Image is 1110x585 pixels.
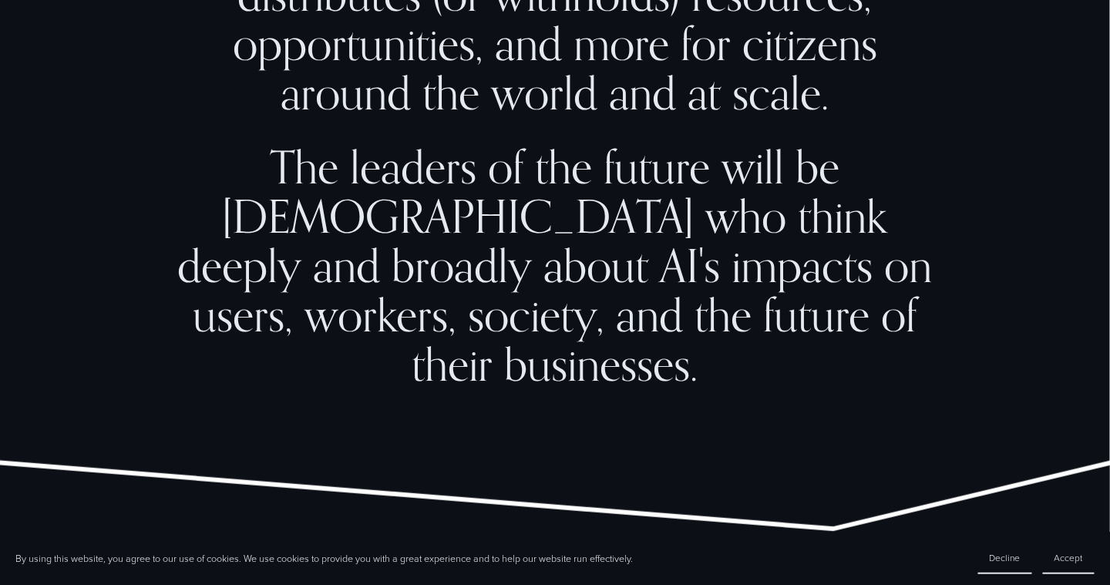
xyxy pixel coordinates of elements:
[978,543,1032,574] button: Decline
[15,552,633,566] p: By using this website, you agree to our use of cookies. We use cookies to provide you with a grea...
[165,143,945,389] h2: The leaders of the future will be [DEMOGRAPHIC_DATA] who think deeply and broadly about AI's impa...
[1054,551,1083,564] span: Accept
[990,551,1021,564] span: Decline
[1043,543,1095,574] button: Accept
